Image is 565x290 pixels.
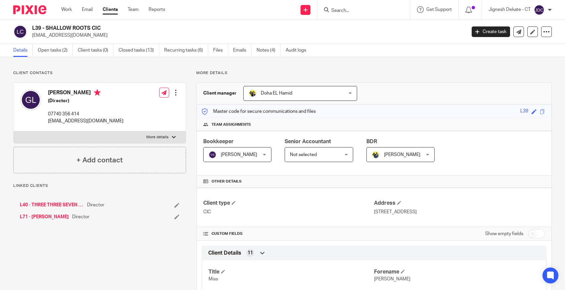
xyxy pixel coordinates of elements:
a: Closed tasks (13) [118,44,159,57]
p: Master code for secure communications and files [202,108,316,115]
img: svg%3E [534,5,544,15]
a: Team [128,6,139,13]
img: Dennis-Starbridge.jpg [372,151,380,159]
span: [PERSON_NAME] [374,277,410,281]
h4: + Add contact [76,155,123,165]
a: Details [13,44,33,57]
a: Files [213,44,228,57]
p: 07740 356 414 [48,111,123,117]
div: L39 [520,108,528,115]
a: L71 - [PERSON_NAME] [20,214,69,220]
span: 11 [248,250,253,256]
span: Other details [212,179,242,184]
i: Primary [94,89,101,96]
p: Client contacts [13,70,186,76]
a: Reports [149,6,165,13]
span: Miss [209,277,218,281]
span: [PERSON_NAME] [221,152,257,157]
a: Email [82,6,93,13]
p: [STREET_ADDRESS] [374,209,545,215]
a: Work [61,6,72,13]
a: Clients [103,6,118,13]
a: Recurring tasks (6) [164,44,208,57]
p: More details [146,135,168,140]
span: Director [72,214,89,220]
a: Open tasks (2) [38,44,73,57]
a: Emails [233,44,252,57]
span: Doha EL Hamid [261,91,292,96]
span: Get Support [426,7,452,12]
span: Senior Accountant [285,139,331,144]
p: Jignesh Dekate - CT [489,6,531,13]
h4: Forename [374,269,540,275]
img: Doha-Starbridge.jpg [249,89,257,97]
span: Team assignments [212,122,251,127]
span: Client Details [208,250,241,257]
h4: Client type [203,200,374,207]
span: Not selected [290,152,317,157]
label: Show empty fields [485,230,523,237]
a: Client tasks (0) [78,44,114,57]
a: L40 - THREE THREE SEVEN LTD [20,202,84,208]
h3: Client manager [203,90,237,97]
h5: (Director) [48,98,123,104]
span: [PERSON_NAME] [384,152,420,157]
a: Notes (4) [257,44,281,57]
p: [EMAIL_ADDRESS][DOMAIN_NAME] [48,118,123,124]
p: [EMAIL_ADDRESS][DOMAIN_NAME] [32,32,462,39]
a: Audit logs [286,44,311,57]
h4: [PERSON_NAME] [48,89,123,98]
p: Linked clients [13,183,186,188]
img: Pixie [13,5,46,14]
h2: L39 - SHALLOW ROOTS CIC [32,25,376,32]
span: Bookkeeper [203,139,234,144]
input: Search [331,8,390,14]
span: BDR [366,139,377,144]
h4: Address [374,200,545,207]
img: svg%3E [20,89,41,110]
img: svg%3E [209,151,216,159]
h4: Title [209,269,374,275]
img: svg%3E [13,25,27,39]
p: More details [196,70,552,76]
h4: CUSTOM FIELDS [203,231,374,236]
p: CIC [203,209,374,215]
span: Director [87,202,104,208]
a: Create task [472,26,510,37]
